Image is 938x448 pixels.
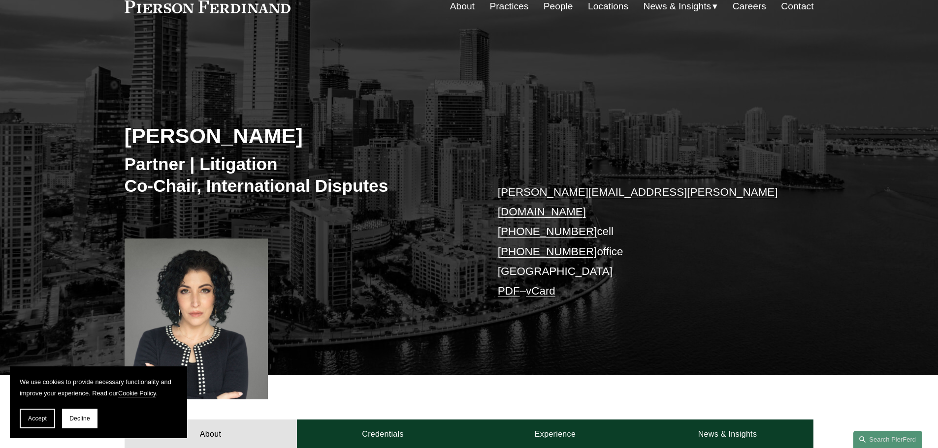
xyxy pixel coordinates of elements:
span: Accept [28,415,47,422]
a: vCard [526,285,555,297]
h3: Partner | Litigation Co-Chair, International Disputes [125,153,469,196]
a: [PERSON_NAME][EMAIL_ADDRESS][PERSON_NAME][DOMAIN_NAME] [498,186,778,218]
p: cell office [GEOGRAPHIC_DATA] – [498,182,785,301]
a: [PHONE_NUMBER] [498,225,597,238]
section: Cookie banner [10,366,187,438]
button: Accept [20,409,55,428]
span: Decline [69,415,90,422]
button: Decline [62,409,97,428]
a: Cookie Policy [118,389,156,397]
a: [PHONE_NUMBER] [498,245,597,258]
h2: [PERSON_NAME] [125,123,469,149]
p: We use cookies to provide necessary functionality and improve your experience. Read our . [20,376,177,399]
a: PDF [498,285,520,297]
a: Search this site [853,431,922,448]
